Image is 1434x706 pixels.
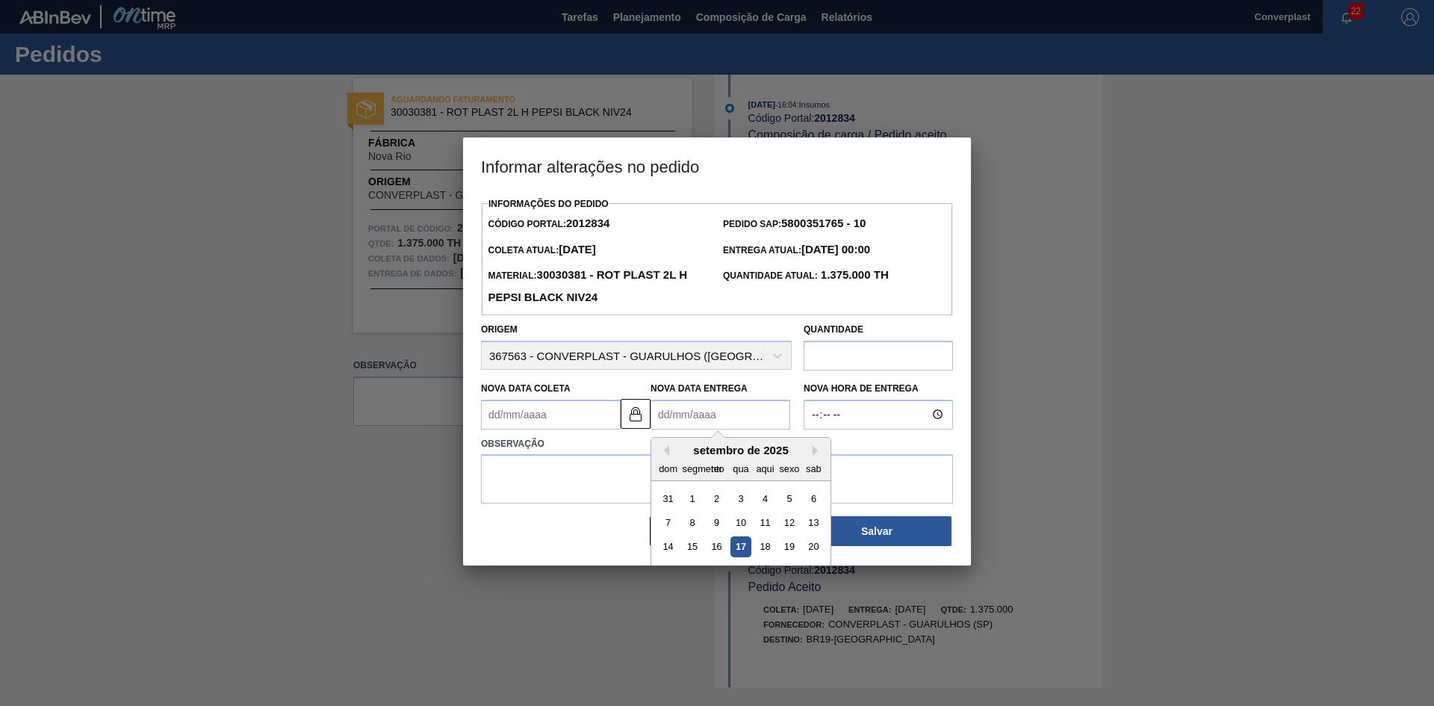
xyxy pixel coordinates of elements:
font: qua [733,462,748,474]
font: sab [806,462,822,474]
font: 18 [760,541,770,552]
div: Escolha quarta-feira, 3 de setembro de 2025 [730,488,751,508]
font: 26 [784,566,795,577]
font: 8 [690,517,695,528]
font: 25 [760,566,770,577]
font: 15 [687,541,698,552]
font: 24 [736,566,746,577]
div: Escolha sábado, 13 de setembro de 2025 [804,513,824,533]
font: 19 [784,541,795,552]
font: 31 [663,492,674,504]
font: 16 [711,541,721,552]
font: dom [659,462,677,474]
button: Próximo mês [813,445,823,456]
div: Escolha quinta-feira, 4 de setembro de 2025 [755,488,775,508]
font: 27 [808,566,819,577]
input: dd/mm/aaaa [481,400,621,430]
font: 20 [808,541,819,552]
div: Escolha terça-feira, 2 de setembro de 2025 [707,488,727,508]
div: Escolha quarta-feira, 24 de setembro de 2025 [730,561,751,581]
font: 13 [808,517,819,528]
div: Escolha domingo, 31 de agosto de 2025 [658,488,678,508]
font: [DATE] 00:00 [801,243,870,256]
font: 12 [784,517,795,528]
div: Escolha terça-feira, 9 de setembro de 2025 [707,513,727,533]
font: 9 [714,517,719,528]
font: Nova Data Entrega [651,383,748,394]
font: 22 [687,566,698,577]
font: 21 [663,566,674,577]
font: aqui [756,462,774,474]
font: 4 [763,492,768,504]
button: Fechar [650,516,799,546]
font: 5800351765 - 10 [781,217,866,229]
div: Escolha domingo, 7 de setembro de 2025 [658,513,678,533]
font: 1 [690,492,695,504]
div: Escolha segunda-feira, 22 de setembro de 2025 [683,561,703,581]
font: Nova Data Coleta [481,383,571,394]
div: Escolha quinta-feira, 11 de setembro de 2025 [755,513,775,533]
div: Escolha domingo, 14 de setembro de 2025 [658,536,678,557]
font: setembro de 2025 [693,444,789,456]
font: 3 [738,492,743,504]
font: ter [711,462,722,474]
font: Código Portal: [488,219,565,229]
font: segmento [683,462,724,474]
div: Escolha sábado, 20 de setembro de 2025 [804,536,824,557]
font: Observação [481,439,544,449]
font: 1.375.000 TH [821,268,889,281]
font: 2 [714,492,719,504]
button: Mês anterior [659,445,669,456]
div: Escolha quarta-feira, 17 de setembro de 2025 [730,536,751,557]
div: Escolha quinta-feira, 25 de setembro de 2025 [755,561,775,581]
div: Escolha quinta-feira, 18 de setembro de 2025 [755,536,775,557]
div: Escolha domingo, 21 de setembro de 2025 [658,561,678,581]
font: [DATE] [559,243,596,256]
div: Escolha sexta-feira, 19 de setembro de 2025 [779,536,799,557]
div: Escolha sexta-feira, 5 de setembro de 2025 [779,488,799,508]
font: 7 [665,517,671,528]
font: Informar alterações no pedido [481,158,699,176]
font: Quantidade [804,324,863,335]
div: Escolha sábado, 27 de setembro de 2025 [804,561,824,581]
font: Coleta Atual: [488,245,559,256]
font: 17 [736,541,746,552]
font: sexo [779,462,799,474]
input: dd/mm/aaaa [651,400,790,430]
font: Entrega Atual: [723,245,801,256]
font: 30030381 - ROT PLAST 2L H PEPSI BLACK NIV24 [488,268,687,303]
font: 14 [663,541,674,552]
font: Quantidade atual: [723,270,818,281]
div: Escolha sábado, 6 de setembro de 2025 [804,488,824,508]
div: Escolha segunda-feira, 8 de setembro de 2025 [683,513,703,533]
div: Escolha sexta-feira, 12 de setembro de 2025 [779,513,799,533]
div: Escolha sexta-feira, 26 de setembro de 2025 [779,561,799,581]
div: Escolha segunda-feira, 15 de setembro de 2025 [683,536,703,557]
font: Origem [481,324,518,335]
div: Escolha segunda-feira, 1 de setembro de 2025 [683,488,703,508]
font: Pedido SAP: [723,219,781,229]
div: mês 2025-09 [656,486,825,607]
font: 6 [811,492,816,504]
font: 5 [786,492,792,504]
font: 2012834 [566,217,609,229]
div: Escolha quarta-feira, 10 de setembro de 2025 [730,513,751,533]
font: 10 [736,517,746,528]
img: trancado [627,405,645,423]
button: Salvar [802,516,952,546]
div: Escolha terça-feira, 16 de setembro de 2025 [707,536,727,557]
font: Salvar [861,525,893,537]
font: Informações do Pedido [488,199,609,209]
font: 11 [760,517,770,528]
div: Escolha terça-feira, 23 de setembro de 2025 [707,561,727,581]
button: trancado [621,399,651,429]
font: Material: [488,270,536,281]
font: Nova Hora de Entrega [804,383,919,394]
font: 23 [711,566,721,577]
